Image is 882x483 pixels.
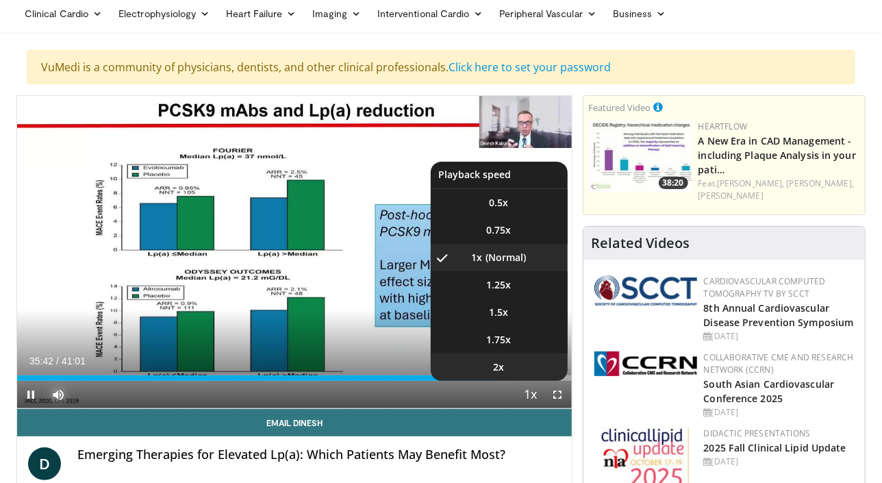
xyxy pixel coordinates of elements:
span: 41:01 [62,356,86,367]
div: [DATE] [704,456,854,468]
span: 1x [472,251,483,264]
a: [PERSON_NAME], [717,177,784,189]
h4: Emerging Therapies for Elevated Lp(a): Which Patients May Benefit Most? [77,447,561,462]
a: Collaborative CME and Research Network (CCRN) [704,351,854,375]
div: Feat. [698,177,859,202]
span: 1.25x [487,278,512,292]
span: / [56,356,59,367]
div: [DATE] [704,330,854,343]
a: [PERSON_NAME], [787,177,854,189]
span: 1.5x [490,306,509,319]
div: [DATE] [704,406,854,419]
h4: Related Videos [592,235,690,251]
button: Pause [17,381,45,408]
a: Click here to set your password [449,60,611,75]
a: Email Dinesh [17,409,572,436]
span: 2x [494,360,505,374]
span: 1.75x [487,333,512,347]
button: Fullscreen [544,381,572,408]
a: 38:20 [589,121,692,193]
a: A New Era in CAD Management - including Plaque Analysis in your pati… [698,134,856,176]
button: Playback Rate [517,381,544,408]
a: Heartflow [698,121,748,132]
span: 35:42 [29,356,53,367]
a: 2025 Fall Clinical Lipid Update [704,441,846,454]
img: 738d0e2d-290f-4d89-8861-908fb8b721dc.150x105_q85_crop-smart_upscale.jpg [589,121,692,193]
span: 38:20 [659,177,688,189]
img: a04ee3ba-8487-4636-b0fb-5e8d268f3737.png.150x105_q85_autocrop_double_scale_upscale_version-0.2.png [594,351,697,376]
small: Featured Video [589,101,651,114]
div: Progress Bar [17,375,572,381]
span: 0.75x [487,223,512,237]
a: South Asian Cardiovascular Conference 2025 [704,377,835,405]
div: VuMedi is a community of physicians, dentists, and other clinical professionals. [27,50,855,84]
a: [PERSON_NAME] [698,190,764,201]
a: 8th Annual Cardiovascular Disease Prevention Symposium [704,301,854,329]
video-js: Video Player [17,96,572,409]
img: 51a70120-4f25-49cc-93a4-67582377e75f.png.150x105_q85_autocrop_double_scale_upscale_version-0.2.png [594,275,697,306]
a: D [28,447,61,480]
button: Mute [45,381,72,408]
a: Cardiovascular Computed Tomography TV by SCCT [704,275,826,299]
div: Didactic Presentations [704,428,854,440]
span: 0.5x [490,196,509,210]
